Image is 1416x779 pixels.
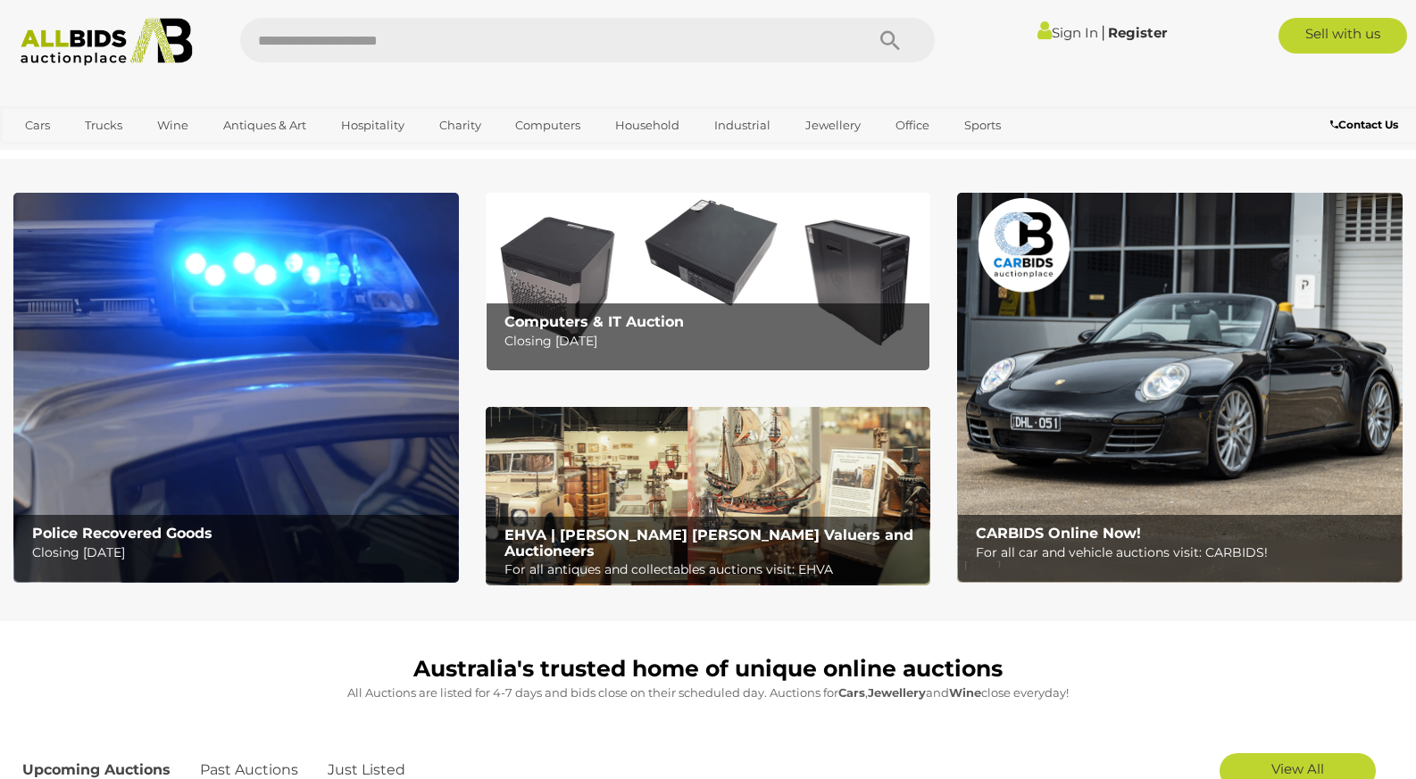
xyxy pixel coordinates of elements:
a: Computers & IT Auction Computers & IT Auction Closing [DATE] [486,193,931,370]
a: EHVA | Evans Hastings Valuers and Auctioneers EHVA | [PERSON_NAME] [PERSON_NAME] Valuers and Auct... [486,407,931,585]
a: Trucks [73,111,134,140]
b: Police Recovered Goods [32,525,212,542]
a: Police Recovered Goods Police Recovered Goods Closing [DATE] [13,193,459,583]
a: Jewellery [794,111,872,140]
a: Hospitality [329,111,416,140]
b: EHVA | [PERSON_NAME] [PERSON_NAME] Valuers and Auctioneers [504,526,913,559]
a: Charity [428,111,493,140]
strong: Jewellery [868,685,926,700]
b: CARBIDS Online Now! [976,525,1141,542]
p: All Auctions are listed for 4-7 days and bids close on their scheduled day. Auctions for , and cl... [22,683,1394,703]
img: Allbids.com.au [11,18,203,66]
a: Sign In [1037,24,1098,41]
h1: Australia's trusted home of unique online auctions [22,657,1394,682]
button: Search [845,18,935,62]
a: Computers [504,111,592,140]
a: [GEOGRAPHIC_DATA] [13,141,163,170]
p: Closing [DATE] [504,330,921,352]
a: Industrial [703,111,782,140]
img: Police Recovered Goods [13,193,459,583]
img: EHVA | Evans Hastings Valuers and Auctioneers [486,407,931,585]
a: Sell with us [1279,18,1407,54]
b: Computers & IT Auction [504,313,684,330]
a: Contact Us [1330,115,1403,135]
a: Antiques & Art [212,111,318,140]
span: View All [1271,760,1324,777]
a: Office [884,111,941,140]
a: Wine [146,111,200,140]
strong: Cars [838,685,865,700]
p: Closing [DATE] [32,542,449,564]
a: Cars [13,111,62,140]
a: CARBIDS Online Now! CARBIDS Online Now! For all car and vehicle auctions visit: CARBIDS! [957,193,1403,583]
img: Computers & IT Auction [486,193,931,370]
img: CARBIDS Online Now! [957,193,1403,583]
a: Register [1108,24,1167,41]
strong: Wine [949,685,981,700]
a: Household [604,111,691,140]
p: For all antiques and collectables auctions visit: EHVA [504,559,921,581]
p: For all car and vehicle auctions visit: CARBIDS! [976,542,1393,564]
b: Contact Us [1330,118,1398,131]
span: | [1101,22,1105,42]
a: Sports [953,111,1012,140]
